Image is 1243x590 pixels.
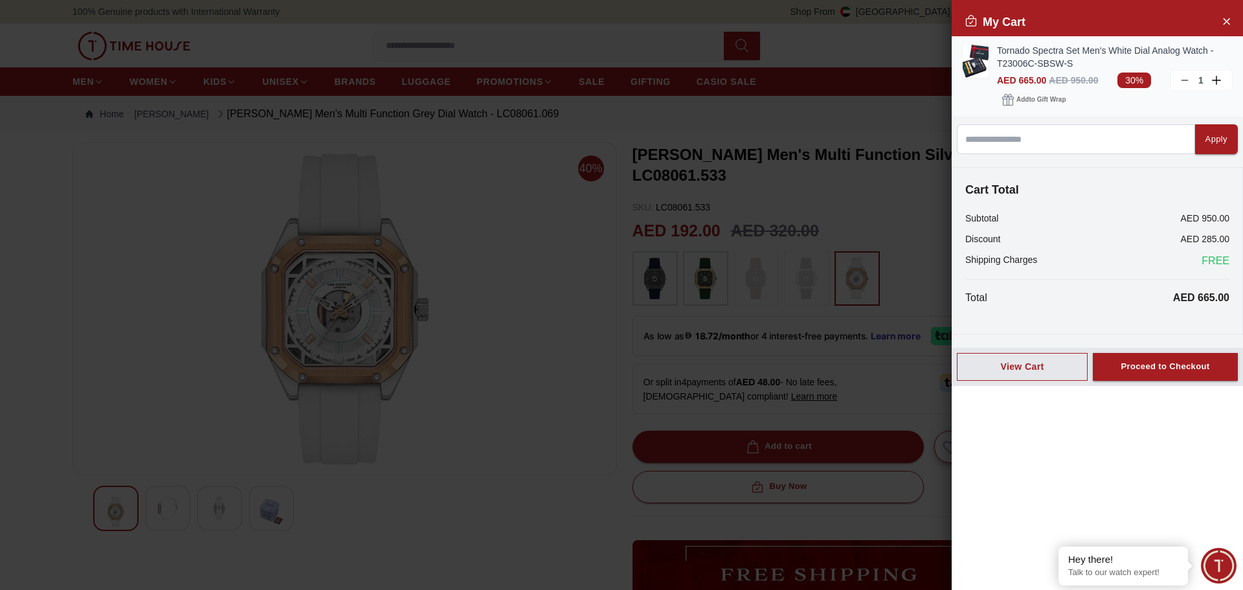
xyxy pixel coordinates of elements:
[963,45,989,78] img: ...
[968,360,1077,373] div: View Cart
[997,75,1046,85] span: AED 665.00
[1181,212,1230,225] p: AED 950.00
[1068,553,1178,566] div: Hey there!
[1195,124,1238,154] button: Apply
[997,91,1071,109] button: Addto Gift Wrap
[1068,567,1178,578] p: Talk to our watch expert!
[1196,74,1206,87] p: 1
[1173,290,1229,306] p: AED 665.00
[1016,93,1066,106] span: Add to Gift Wrap
[965,13,1025,31] h2: My Cart
[1201,548,1237,584] div: Chat Widget
[1049,75,1098,85] span: AED 950.00
[965,233,1000,245] p: Discount
[997,44,1233,70] a: Tornado Spectra Set Men's White Dial Analog Watch - T23006C-SBSW-S
[1181,233,1230,245] p: AED 285.00
[965,253,1037,269] p: Shipping Charges
[1216,10,1237,31] button: Close Account
[965,290,987,306] p: Total
[1202,253,1229,269] span: FREE
[965,212,998,225] p: Subtotal
[965,181,1229,199] h4: Cart Total
[1093,353,1238,381] button: Proceed to Checkout
[957,353,1088,381] button: View Cart
[1117,73,1151,88] span: 30%
[1205,132,1227,147] div: Apply
[1121,359,1209,374] div: Proceed to Checkout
